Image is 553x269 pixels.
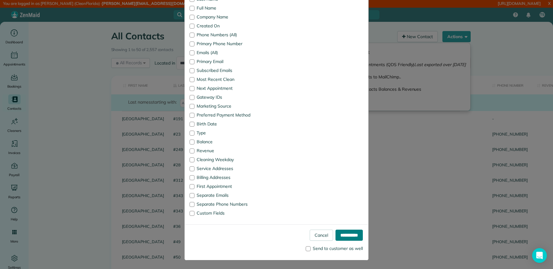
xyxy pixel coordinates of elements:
label: Created On [190,24,272,28]
label: Preferred Payment Method [190,113,272,117]
a: Cancel [310,230,333,241]
label: Birth Date [190,122,272,126]
span: Send to customer as well [313,246,363,251]
label: Phone Numbers (All) [190,33,272,37]
label: Type [190,131,272,135]
label: Cleaning Weekday [190,157,272,162]
label: Separate Phone Numbers [190,202,272,206]
div: Open Intercom Messenger [532,248,547,263]
label: First Appointment [190,184,272,188]
label: Separate Emails [190,193,272,197]
label: Marketing Source [190,104,272,108]
label: Revenue [190,148,272,153]
label: Billing Addresses [190,175,272,180]
label: Primary Email [190,59,272,64]
label: Primary Phone Number [190,42,272,46]
label: Company Name [190,15,272,19]
label: Emails (All) [190,50,272,55]
label: Full Name [190,6,272,10]
label: Custom Fields [190,211,272,215]
label: Subscribed Emails [190,68,272,73]
label: Balance [190,140,272,144]
label: Gateway IDs [190,95,272,99]
label: Service Addresses [190,166,272,171]
label: Most Recent Clean [190,77,272,81]
label: Next Appointment [190,86,272,90]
